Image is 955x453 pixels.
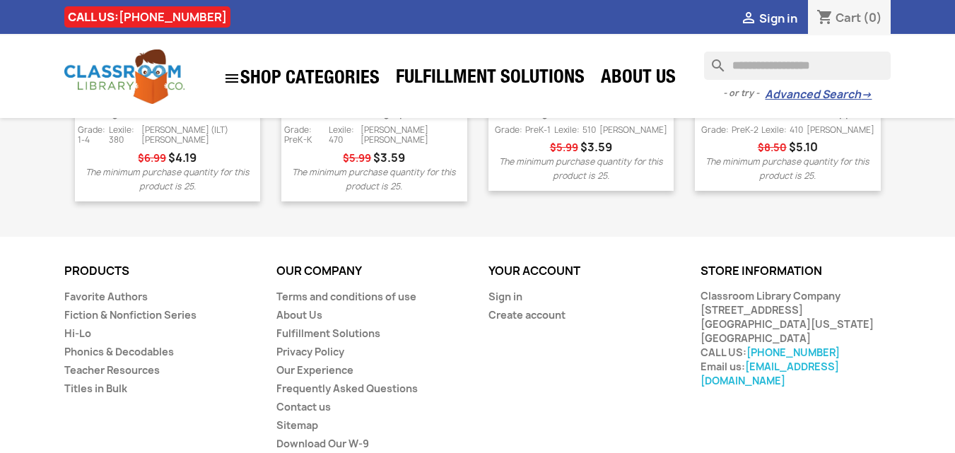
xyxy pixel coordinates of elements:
span: Regular price [758,141,787,155]
a: Fulfillment Solutions [389,65,592,93]
span: Regular price [343,151,371,165]
p: Products [64,265,255,278]
a: Phonics & Decodables [64,345,174,358]
span: Grade: PreK-2 [701,125,758,136]
span: [PERSON_NAME] [807,125,874,136]
a: Sitemap [276,418,318,432]
i: shopping_cart [816,10,833,27]
span: [PERSON_NAME] (ILT) [PERSON_NAME] [141,125,257,146]
span: Price [789,139,818,155]
p: The minimum purchase quantity for this product is 25. [284,165,464,194]
a: About Us [276,308,322,322]
a: Sign in [488,290,522,303]
a: SHOP CATEGORIES [216,63,387,94]
span: [PERSON_NAME] [PERSON_NAME] [361,125,464,146]
i:  [740,11,757,28]
p: The minimum purchase quantity for this product is 25. [491,155,672,183]
a: Hi-Lo [64,326,91,340]
a: [EMAIL_ADDRESS][DOMAIN_NAME] [701,360,839,387]
a: Create account [488,308,566,322]
span: [PERSON_NAME] [599,125,667,136]
a:  Sign in [740,11,797,26]
span: Price [373,150,405,165]
a: Contact us [276,400,331,413]
span: Grade: PreK-1 [495,125,551,136]
a: Frequently Asked Questions [276,382,418,395]
span: Cart [836,10,861,25]
span: (0) [863,10,882,25]
span: Grade: 1-4 [78,125,110,146]
a: Download Our W-9 [276,437,369,450]
span: Regular price [550,141,578,155]
span: Lexile: 470 [329,125,361,146]
img: Classroom Library Company [64,49,184,104]
a: Advanced Search→ [765,88,872,102]
p: The minimum purchase quantity for this product is 25. [78,165,258,194]
div: Classroom Library Company [STREET_ADDRESS] [GEOGRAPHIC_DATA][US_STATE] [GEOGRAPHIC_DATA] CALL US:... [701,289,891,388]
p: Store information [701,265,891,278]
a: Terms and conditions of use [276,290,416,303]
span: Price [168,150,197,165]
a: Our Experience [276,363,353,377]
a: [PHONE_NUMBER] [119,9,227,25]
a: Teacher Resources [64,363,160,377]
span: Regular price [138,151,166,165]
p: Our company [276,265,467,278]
span: - or try - [723,86,765,100]
a: Privacy Policy [276,345,344,358]
span: Grade: PreK-K [284,125,329,146]
span: Sign in [759,11,797,26]
a: Your account [488,263,580,278]
i: search [704,52,721,69]
div: CALL US: [64,6,230,28]
a: Fiction & Nonfiction Series [64,308,197,322]
a: Fulfillment Solutions [276,326,380,340]
a: About Us [594,65,683,93]
span: Lexile: 380 [109,125,141,146]
span: → [861,88,872,102]
span: Lexile: 410 [761,125,803,136]
a: Favorite Authors [64,290,148,303]
p: The minimum purchase quantity for this product is 25. [698,155,878,183]
span: Lexile: 510 [554,125,596,136]
i:  [223,70,240,87]
a: Titles in Bulk [64,382,127,395]
a: [PHONE_NUMBER] [746,346,840,359]
input: Search [704,52,891,80]
span: Price [580,139,612,155]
